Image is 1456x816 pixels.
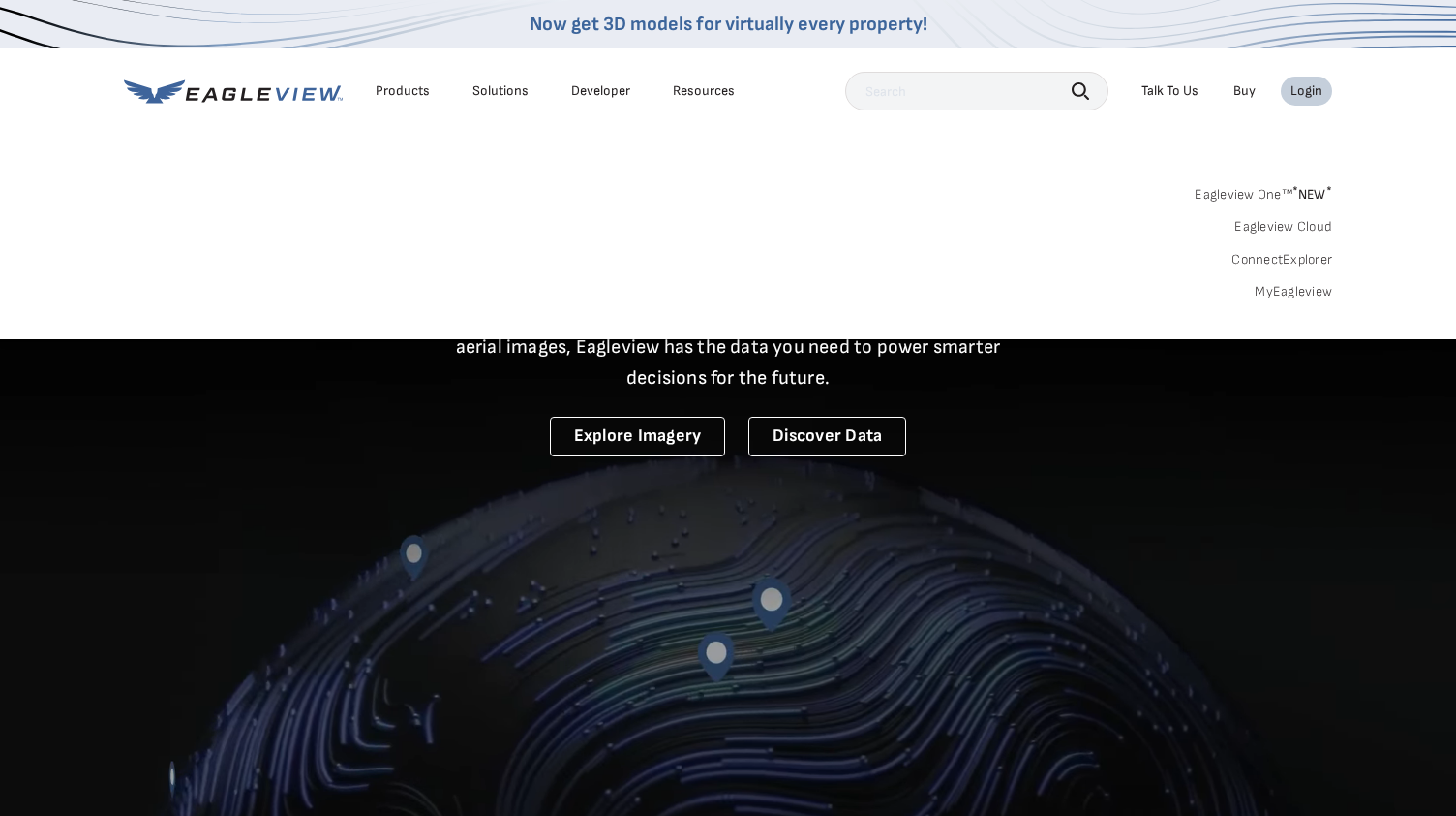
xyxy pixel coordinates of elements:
div: Resources [673,82,735,100]
a: MyEagleview [1255,283,1332,300]
a: Now get 3D models for virtually every property! [530,13,927,36]
span: NEW [1292,186,1332,203]
a: Discover Data [748,417,906,456]
p: A new era starts here. Built on more than 3.5 billion high-resolution aerial images, Eagleview ha... [432,300,1024,393]
a: ConnectExplorer [1231,251,1332,268]
a: Developer [571,82,630,100]
a: Buy [1233,82,1256,100]
input: Search [845,72,1108,110]
a: Eagleview Cloud [1234,218,1332,235]
div: Talk To Us [1141,82,1198,100]
div: Solutions [472,82,529,100]
div: Products [376,82,430,100]
div: Login [1290,82,1322,100]
a: Eagleview One™*NEW* [1195,180,1332,203]
a: Explore Imagery [550,417,726,456]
